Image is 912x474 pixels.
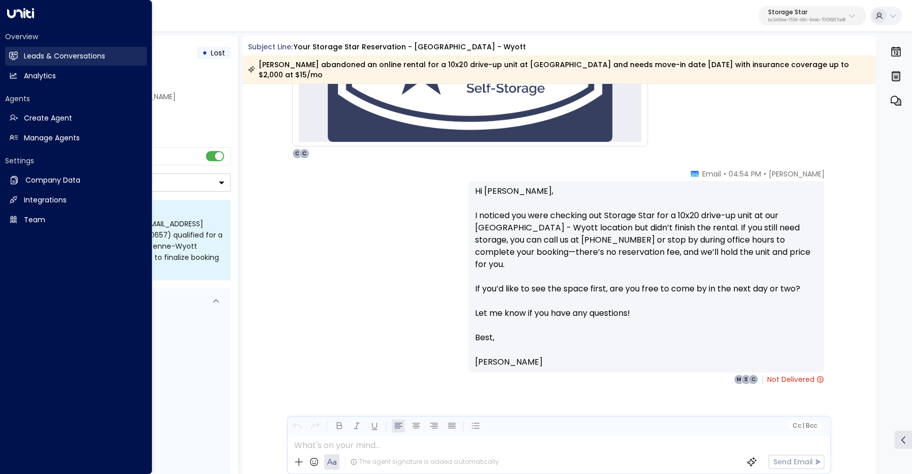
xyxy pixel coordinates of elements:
[768,18,845,22] p: bc340fee-f559-48fc-84eb-70f3f6817ad8
[5,32,147,42] h2: Overview
[24,133,80,143] h2: Manage Agents
[350,457,498,466] div: The agent signature is added automatically
[5,211,147,229] a: Team
[5,191,147,210] a: Integrations
[828,169,848,189] img: 120_headshot.jpg
[763,169,766,179] span: •
[768,9,845,15] p: Storage Star
[5,129,147,147] a: Manage Agents
[248,42,293,52] span: Subject Line:
[5,156,147,166] h2: Settings
[308,420,321,432] button: Redo
[767,374,824,384] span: Not Delivered
[475,356,542,368] span: [PERSON_NAME]
[793,422,817,429] span: Cc Bcc
[734,374,744,384] div: M
[24,71,56,81] h2: Analytics
[741,374,751,384] div: S
[5,109,147,128] a: Create Agent
[291,420,303,432] button: Undo
[202,44,207,62] div: •
[702,169,720,179] span: Email
[728,169,761,179] span: 04:54 PM
[802,422,804,429] span: |
[299,149,309,159] div: C
[748,374,758,384] div: C
[211,48,225,58] span: Lost
[24,51,105,62] h2: Leads & Conversations
[248,60,870,80] div: [PERSON_NAME] abandoned an online rental for a 10x20 drive-up unit at [GEOGRAPHIC_DATA] and needs...
[25,175,80,186] h2: Company Data
[475,332,494,344] span: Best,
[5,47,147,66] a: Leads & Conversations
[5,67,147,85] a: Analytics
[768,169,824,179] span: [PERSON_NAME]
[5,171,147,190] a: Company Data
[24,215,45,225] h2: Team
[24,195,67,205] h2: Integrations
[723,169,726,179] span: •
[292,149,302,159] div: C
[5,94,147,104] h2: Agents
[758,6,866,25] button: Storage Starbc340fee-f559-48fc-84eb-70f3f6817ad8
[24,113,72,124] h2: Create Agent
[789,421,821,431] button: Cc|Bcc
[475,185,818,332] p: Hi [PERSON_NAME], I noticed you were checking out Storage Star for a 10x20 drive-up unit at our [...
[294,42,526,52] div: Your Storage Star Reservation - [GEOGRAPHIC_DATA] - Wyott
